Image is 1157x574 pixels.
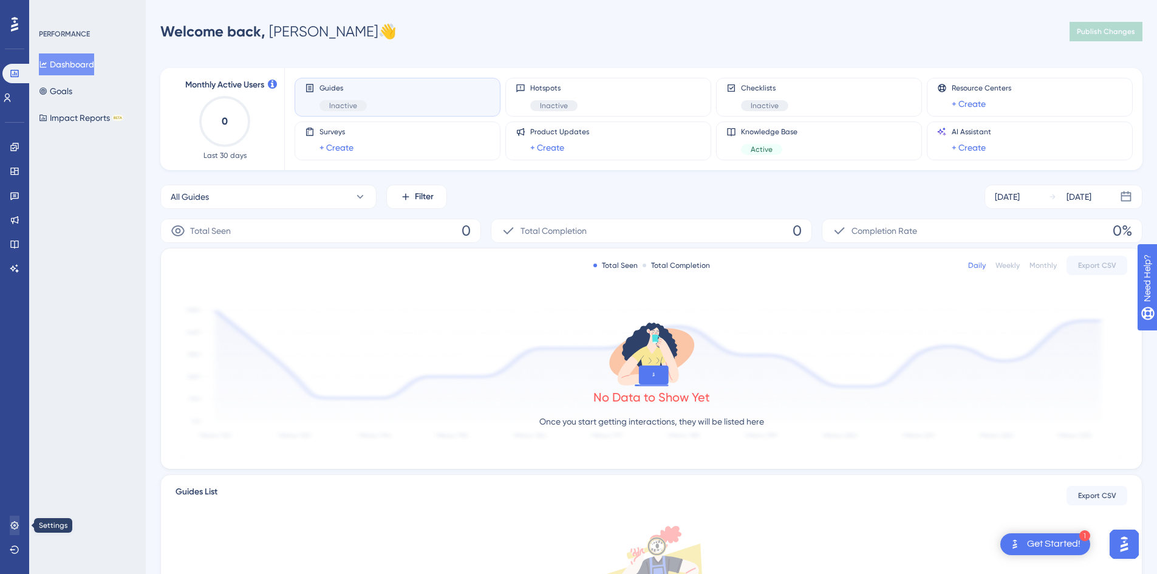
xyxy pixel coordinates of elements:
span: 0 [793,221,802,241]
span: Filter [415,190,434,204]
span: Surveys [319,127,353,137]
div: Open Get Started! checklist, remaining modules: 1 [1000,533,1090,555]
span: Inactive [329,101,357,111]
button: All Guides [160,185,377,209]
span: Total Completion [520,224,587,238]
span: AI Assistant [952,127,991,137]
span: Last 30 days [203,151,247,160]
text: 0 [222,115,228,127]
div: PERFORMANCE [39,29,90,39]
span: Active [751,145,773,154]
p: Once you start getting interactions, they will be listed here [539,414,764,429]
img: launcher-image-alternative-text [1008,537,1022,552]
button: Dashboard [39,53,94,75]
span: Need Help? [29,3,76,18]
a: + Create [319,140,353,155]
a: + Create [530,140,564,155]
span: Knowledge Base [741,127,797,137]
div: Monthly [1029,261,1057,270]
div: Weekly [995,261,1020,270]
span: 0% [1113,221,1132,241]
button: Export CSV [1067,256,1127,275]
div: BETA [112,115,123,121]
span: Completion Rate [852,224,917,238]
iframe: UserGuiding AI Assistant Launcher [1106,526,1142,562]
a: + Create [952,97,986,111]
span: Inactive [751,101,779,111]
div: Daily [968,261,986,270]
div: No Data to Show Yet [593,389,710,406]
div: Get Started! [1027,538,1080,551]
span: Hotspots [530,83,578,93]
div: Total Completion [643,261,710,270]
span: Export CSV [1078,261,1116,270]
div: [DATE] [995,190,1020,204]
a: + Create [952,140,986,155]
button: Publish Changes [1070,22,1142,41]
div: [DATE] [1067,190,1091,204]
span: Monthly Active Users [185,78,264,92]
div: 1 [1079,530,1090,541]
button: Export CSV [1067,486,1127,505]
span: Welcome back, [160,22,265,40]
span: Inactive [540,101,568,111]
span: Product Updates [530,127,589,137]
span: All Guides [171,190,209,204]
span: Publish Changes [1077,27,1135,36]
button: Impact ReportsBETA [39,107,123,129]
div: Total Seen [593,261,638,270]
span: Export CSV [1078,491,1116,501]
div: [PERSON_NAME] 👋 [160,22,397,41]
span: Total Seen [190,224,231,238]
span: 0 [462,221,471,241]
span: Resource Centers [952,83,1011,93]
button: Filter [386,185,447,209]
span: Checklists [741,83,788,93]
button: Goals [39,80,72,102]
span: Guides [319,83,367,93]
span: Guides List [176,485,217,507]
